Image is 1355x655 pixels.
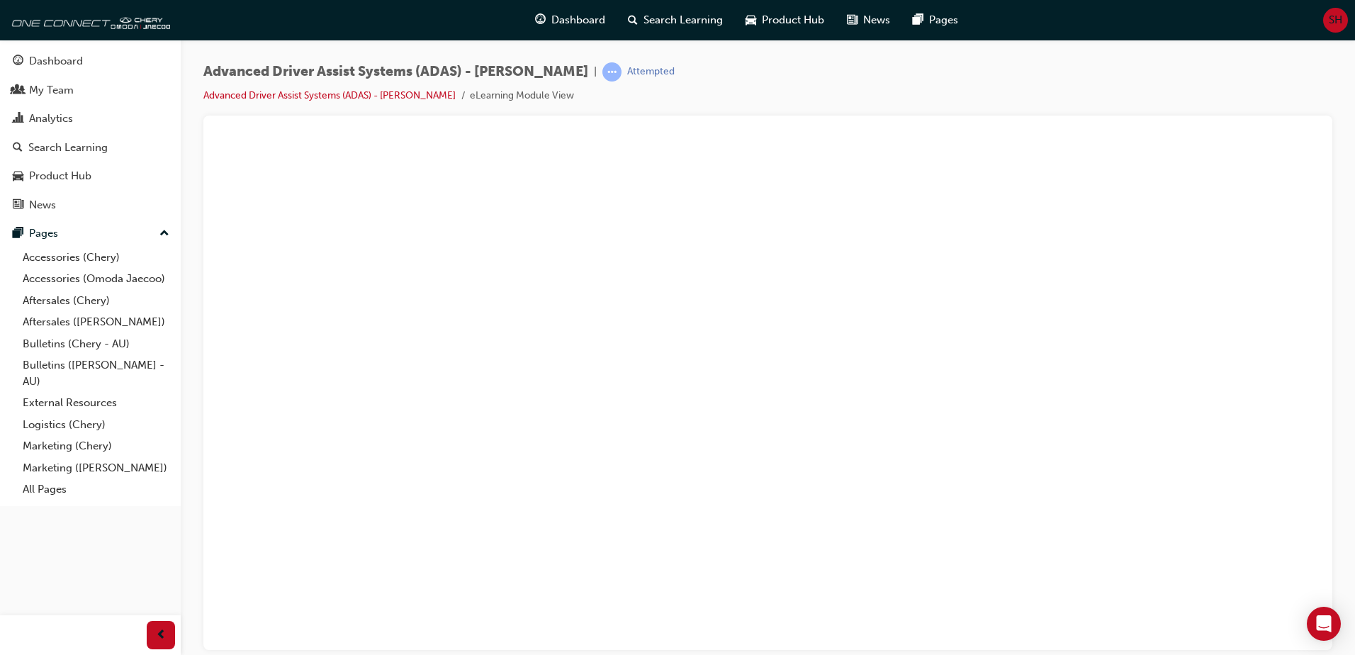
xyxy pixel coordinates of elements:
[643,12,723,28] span: Search Learning
[913,11,923,29] span: pages-icon
[627,65,675,79] div: Attempted
[847,11,858,29] span: news-icon
[13,170,23,183] span: car-icon
[29,111,73,127] div: Analytics
[13,84,23,97] span: people-icon
[203,64,588,80] span: Advanced Driver Assist Systems (ADAS) - [PERSON_NAME]
[6,220,175,247] button: Pages
[929,12,958,28] span: Pages
[29,197,56,213] div: News
[602,62,622,82] span: learningRecordVerb_ATTEMPT-icon
[29,82,74,99] div: My Team
[13,113,23,125] span: chart-icon
[13,228,23,240] span: pages-icon
[6,106,175,132] a: Analytics
[13,55,23,68] span: guage-icon
[7,6,170,34] img: oneconnect
[628,11,638,29] span: search-icon
[6,48,175,74] a: Dashboard
[470,88,574,104] li: eLearning Module View
[594,64,597,80] span: |
[6,192,175,218] a: News
[6,77,175,103] a: My Team
[617,6,734,35] a: search-iconSearch Learning
[29,168,91,184] div: Product Hub
[1323,8,1348,33] button: SH
[13,142,23,155] span: search-icon
[836,6,901,35] a: news-iconNews
[28,140,108,156] div: Search Learning
[159,225,169,243] span: up-icon
[17,268,175,290] a: Accessories (Omoda Jaecoo)
[17,457,175,479] a: Marketing ([PERSON_NAME])
[156,627,167,644] span: prev-icon
[535,11,546,29] span: guage-icon
[203,89,456,101] a: Advanced Driver Assist Systems (ADAS) - [PERSON_NAME]
[762,12,824,28] span: Product Hub
[17,435,175,457] a: Marketing (Chery)
[17,478,175,500] a: All Pages
[734,6,836,35] a: car-iconProduct Hub
[863,12,890,28] span: News
[13,199,23,212] span: news-icon
[746,11,756,29] span: car-icon
[17,290,175,312] a: Aftersales (Chery)
[6,163,175,189] a: Product Hub
[6,45,175,220] button: DashboardMy TeamAnalyticsSearch LearningProduct HubNews
[1307,607,1341,641] div: Open Intercom Messenger
[551,12,605,28] span: Dashboard
[17,414,175,436] a: Logistics (Chery)
[1329,12,1342,28] span: SH
[29,53,83,69] div: Dashboard
[901,6,969,35] a: pages-iconPages
[6,135,175,161] a: Search Learning
[17,311,175,333] a: Aftersales ([PERSON_NAME])
[17,247,175,269] a: Accessories (Chery)
[524,6,617,35] a: guage-iconDashboard
[29,225,58,242] div: Pages
[17,333,175,355] a: Bulletins (Chery - AU)
[17,392,175,414] a: External Resources
[17,354,175,392] a: Bulletins ([PERSON_NAME] - AU)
